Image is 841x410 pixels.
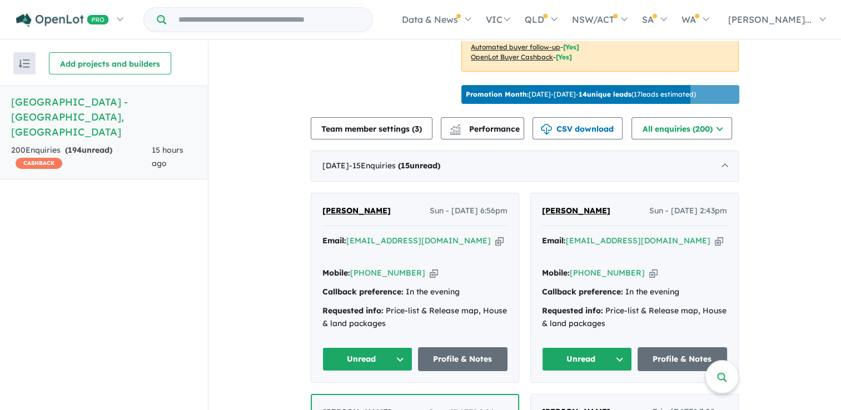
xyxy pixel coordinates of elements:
a: Profile & Notes [418,347,508,371]
button: Add projects and builders [49,52,171,74]
strong: Requested info: [542,306,603,316]
a: [EMAIL_ADDRESS][DOMAIN_NAME] [346,236,491,246]
span: CASHBACK [16,158,62,169]
div: In the evening [322,286,507,299]
span: 15 [401,161,410,171]
button: Copy [715,235,723,247]
span: 3 [415,124,419,134]
strong: ( unread) [398,161,440,171]
span: [PERSON_NAME]... [728,14,812,25]
button: Copy [430,267,438,279]
span: [Yes] [556,53,572,61]
button: All enquiries (200) [631,117,732,139]
button: Performance [441,117,524,139]
span: [PERSON_NAME] [322,206,391,216]
div: Price-list & Release map, House & land packages [542,304,727,331]
strong: ( unread) [65,145,112,155]
button: CSV download [533,117,623,139]
strong: Email: [542,236,566,246]
a: [PERSON_NAME] [322,204,391,218]
span: [PERSON_NAME] [542,206,610,216]
strong: Mobile: [322,268,350,278]
img: download icon [541,124,552,135]
strong: Callback preference: [322,287,404,297]
img: line-chart.svg [450,124,460,130]
a: [PHONE_NUMBER] [570,268,645,278]
a: Profile & Notes [638,347,728,371]
strong: Mobile: [542,268,570,278]
b: 14 unique leads [579,90,631,98]
u: OpenLot Buyer Cashback [471,53,553,61]
button: Copy [649,267,658,279]
strong: Requested info: [322,306,384,316]
span: - 15 Enquir ies [349,161,440,171]
span: 15 hours ago [152,145,183,168]
span: 194 [68,145,82,155]
p: [DATE] - [DATE] - ( 17 leads estimated) [466,89,696,99]
img: Openlot PRO Logo White [16,13,109,27]
strong: Callback preference: [542,287,623,297]
div: In the evening [542,286,727,299]
div: Price-list & Release map, House & land packages [322,304,507,331]
b: Promotion Month: [466,90,529,98]
img: bar-chart.svg [450,127,461,134]
button: Unread [322,347,412,371]
h5: [GEOGRAPHIC_DATA] - [GEOGRAPHIC_DATA] , [GEOGRAPHIC_DATA] [11,94,197,139]
span: Performance [451,124,520,134]
button: Copy [495,235,504,247]
button: Team member settings (3) [311,117,432,139]
strong: Email: [322,236,346,246]
u: Social media retargeting [471,33,551,41]
input: Try estate name, suburb, builder or developer [168,8,370,32]
div: 200 Enquir ies [11,144,152,171]
span: Sun - [DATE] 6:56pm [430,204,507,218]
span: [Refer to your promoted plan] [554,33,659,41]
a: [PERSON_NAME] [542,204,610,218]
span: [Yes] [563,43,579,51]
a: [PHONE_NUMBER] [350,268,425,278]
img: sort.svg [19,59,30,68]
div: [DATE] [311,151,739,182]
u: Automated buyer follow-up [471,43,560,51]
button: Unread [542,347,632,371]
span: Sun - [DATE] 2:43pm [649,204,727,218]
a: [EMAIL_ADDRESS][DOMAIN_NAME] [566,236,710,246]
